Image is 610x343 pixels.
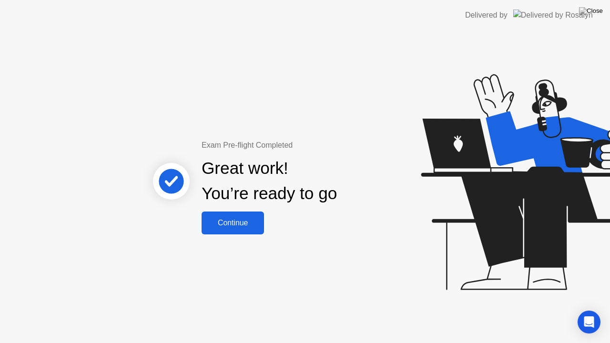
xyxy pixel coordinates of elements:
img: Delivered by Rosalyn [513,10,593,20]
img: Close [579,7,603,15]
div: Exam Pre-flight Completed [202,140,398,151]
div: Delivered by [465,10,508,21]
div: Continue [204,219,261,227]
div: Great work! You’re ready to go [202,156,337,206]
button: Continue [202,212,264,234]
div: Open Intercom Messenger [578,311,600,333]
